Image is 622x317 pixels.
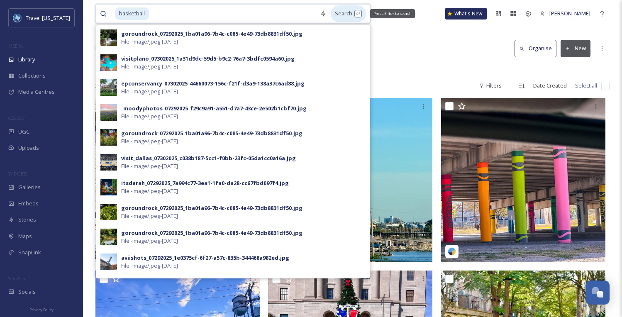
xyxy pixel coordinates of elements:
[121,30,302,38] div: goroundrock_07292025_1ba01a96-7b4c-c085-4e49-73db8831df50.jpg
[121,63,178,71] span: File - image/jpeg - [DATE]
[121,229,302,237] div: goroundrock_07292025_1ba01a96-7b4c-c085-4e49-73db8831df50.jpg
[18,249,41,256] span: SnapLink
[121,80,305,88] div: epconservancy_07302025_44660073-156c-f21f-d3a9-138a37c6ad88.jpg
[121,237,178,245] span: File - image/jpeg - [DATE]
[331,5,366,22] div: Search
[121,162,178,170] span: File - image/jpeg - [DATE]
[121,179,289,187] div: itsdarah_07292025_7a994c77-3ea1-1fa0-da28-cc67fbd097f4.jpg
[18,72,46,80] span: Collections
[121,187,178,195] span: File - image/jpeg - [DATE]
[18,200,39,207] span: Embeds
[26,14,70,22] span: Travel [US_STATE]
[121,88,178,95] span: File - image/jpeg - [DATE]
[8,115,26,121] span: COLLECT
[121,55,295,63] div: visitplano_07302025_1a31d9dc-59d5-b9c2-76a7-3bdfc0594a60.jpg
[100,179,117,195] img: 3f50f221-2bb4-4169-8ad1-014dcd40a7a1.jpg
[370,9,415,18] div: Press Enter to search
[529,78,571,94] div: Date Created
[18,56,35,63] span: Library
[8,43,23,49] span: MEDIA
[100,154,117,171] img: f188645b-ef04-433f-a3d5-55466da114d9.jpg
[121,212,178,220] span: File - image/jpeg - [DATE]
[100,204,117,220] img: 9a816dde-bbf6-4d76-8a79-9f468ab7ec5c.jpg
[121,154,296,162] div: visit_dallas_07302025_c038b187-5cc1-f0bb-23fc-05da1cc0a16a.jpg
[18,288,36,296] span: Socials
[121,129,302,137] div: goroundrock_07292025_1ba01a96-7b4c-c085-4e49-73db8831df50.jpg
[441,98,605,262] img: bussed.free.life_07292025_6ca1a1d2-2684-53a8-7007-742eb9a87fb9.jpg
[100,129,117,146] img: e993f05d-cef2-4c70-97ae-a6cd4494fff5.jpg
[18,183,41,191] span: Galleries
[515,40,556,57] button: Organise
[100,254,117,270] img: c6f5d1e0-4891-4624-93c2-d29d0eda7f53.jpg
[100,79,117,96] img: 4abfb733-2ab0-4080-9031-8f43ef39e07d.jpg
[448,247,456,256] img: snapsea-logo.png
[121,254,289,262] div: aviishots_07292025_1e0375cf-6f27-a57c-835b-344468a982ed.jpg
[121,112,178,120] span: File - image/jpeg - [DATE]
[18,128,29,136] span: UGC
[100,29,117,46] img: e7944ecc-bcc6-4e3a-a42c-daa7d0c323bc.jpg
[549,10,590,17] span: [PERSON_NAME]
[29,304,54,314] a: Privacy Policy
[100,104,117,121] img: 11f4b6be-f07b-4260-aaad-0d363b318338.jpg
[13,14,22,22] img: images%20%281%29.jpeg
[475,78,506,94] div: Filters
[18,232,32,240] span: Maps
[18,88,55,96] span: Media Centres
[121,105,307,112] div: _moodyphotos_07292025_f29c9a91-a551-d7a7-43ce-2e502b1cbf70.jpg
[18,144,39,152] span: Uploads
[445,8,487,20] a: What's New
[100,229,117,245] img: 15fba650-33db-47ba-bdec-3bbf5b92ee64.jpg
[575,82,597,90] span: Select all
[100,54,117,71] img: b775f9dc-b7ca-47ce-b95e-f79046647cef.jpg
[561,40,590,57] button: New
[95,98,260,262] img: bussed.free.life_07292025_6ca1a1d2-2684-53a8-7007-742eb9a87fb9.jpg
[121,262,178,270] span: File - image/jpeg - [DATE]
[536,5,595,22] a: [PERSON_NAME]
[121,38,178,46] span: File - image/jpeg - [DATE]
[95,82,112,90] span: 21 file s
[18,216,36,224] span: Stories
[8,171,27,177] span: WIDGETS
[121,204,302,212] div: goroundrock_07292025_1ba01a96-7b4c-c085-4e49-73db8831df50.jpg
[8,275,25,281] span: SOCIALS
[121,137,178,145] span: File - image/jpeg - [DATE]
[115,7,149,20] span: basketball
[29,307,54,312] span: Privacy Policy
[585,280,610,305] button: Open Chat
